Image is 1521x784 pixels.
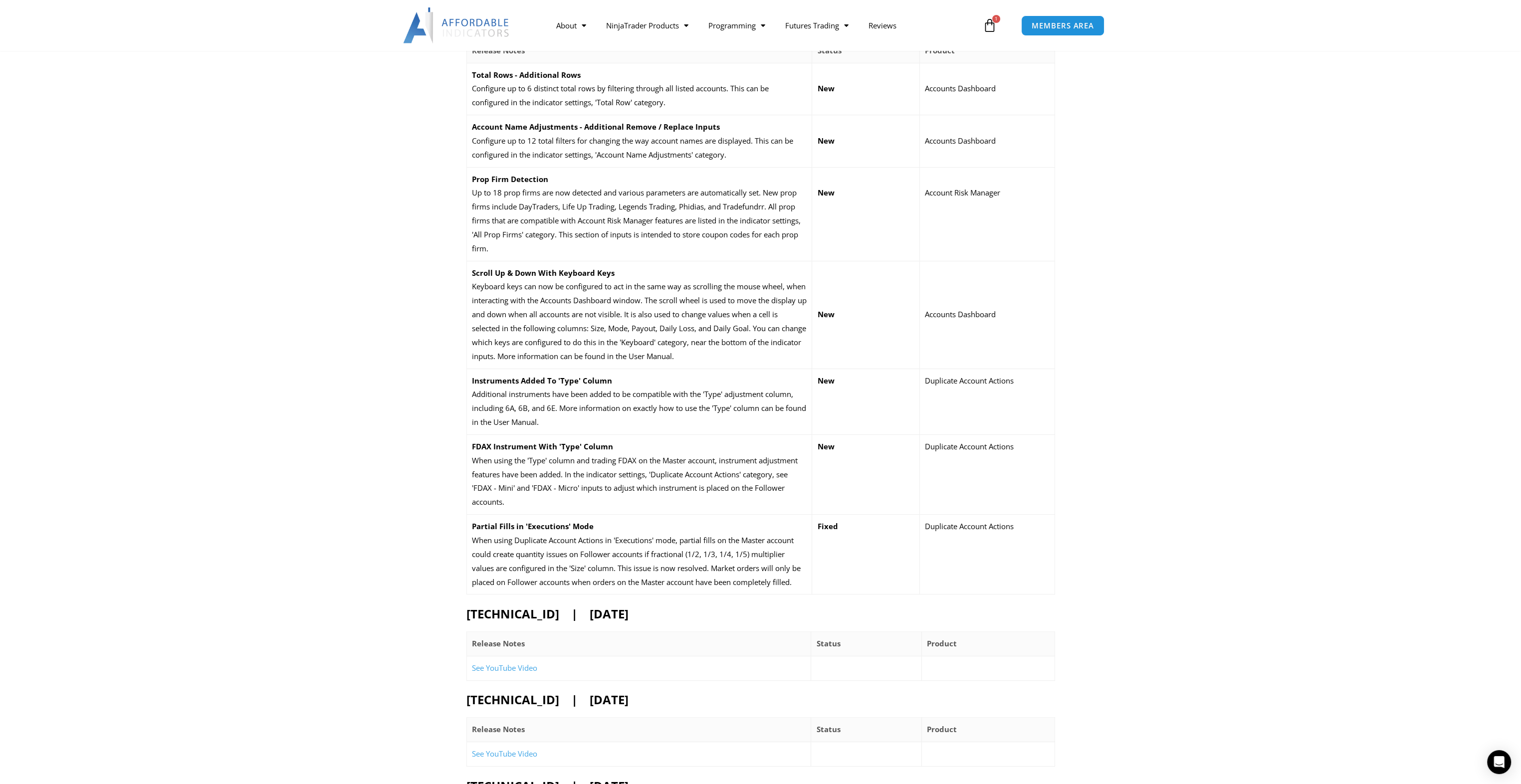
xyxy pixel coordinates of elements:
strong: Partial Fills in 'Executions' Mode [472,521,594,531]
strong: New [817,188,834,197]
strong: FDAX Instrument With 'Type' Column [472,441,613,451]
strong: New [817,136,834,146]
strong: Product [927,724,957,734]
p: Up to 18 prop firms are now detected and various parameters are automatically set. New prop firms... [472,186,807,255]
p: Account Risk Manager [925,186,1049,200]
p: Keyboard keys can now be configured to act in the same way as scrolling the mouse wheel, when int... [472,280,807,363]
p: Duplicate Account Actions [925,374,1049,388]
a: See YouTube Video [472,663,537,673]
p: Duplicate Account Actions [925,440,1049,454]
p: Configure up to 6 distinct total rows by filtering through all listed accounts. This can be confi... [472,82,807,110]
h2: [TECHNICAL_ID] | [DATE] [466,692,1055,707]
a: MEMBERS AREA [1021,15,1104,36]
nav: Menu [546,14,980,37]
a: Programming [698,14,775,37]
p: When using Duplicate Account Actions in 'Executions' mode, partial fills on the Master account co... [472,534,807,589]
strong: Product [927,638,957,648]
p: Duplicate Account Actions [925,520,1049,534]
img: LogoAI | Affordable Indicators – NinjaTrader [403,7,510,43]
strong: Status [816,724,840,734]
strong: Account Name Adjustments - Additional Remove / Replace Inputs [472,122,720,132]
strong: Total Rows - Additional Rows [472,70,581,80]
strong: Product [925,45,955,55]
p: When using the 'Type' column and trading FDAX on the Master account, instrument adjustment featur... [472,454,807,509]
div: Open Intercom Messenger [1487,750,1511,774]
strong: New [817,309,834,319]
a: See YouTube Video [472,749,537,759]
h2: [TECHNICAL_ID] | [DATE] [466,606,1055,621]
strong: New [817,376,834,386]
strong: New [817,441,834,451]
p: Accounts Dashboard [925,308,1049,322]
p: Accounts Dashboard [925,134,1049,148]
span: 1 [992,15,1000,23]
span: MEMBERS AREA [1032,22,1094,29]
a: Futures Trading [775,14,858,37]
a: Reviews [858,14,906,37]
strong: New [817,83,834,93]
a: NinjaTrader Products [596,14,698,37]
strong: Release Notes [472,724,525,734]
a: 1 [968,11,1012,40]
strong: Scroll Up & Down With Keyboard Keys [472,268,615,278]
a: About [546,14,596,37]
p: Accounts Dashboard [925,82,1049,96]
strong: Status [816,638,840,648]
strong: Status [817,45,841,55]
strong: Instruments Added To 'Type' Column [472,376,612,386]
strong: Release Notes [472,638,525,648]
strong: Release Notes [472,45,525,55]
p: Configure up to 12 total filters for changing the way account names are displayed. This can be co... [472,134,807,162]
p: Additional instruments have been added to be compatible with the 'Type' adjustment column, includ... [472,388,807,429]
strong: Fixed [817,521,838,531]
strong: Prop Firm Detection [472,174,548,184]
